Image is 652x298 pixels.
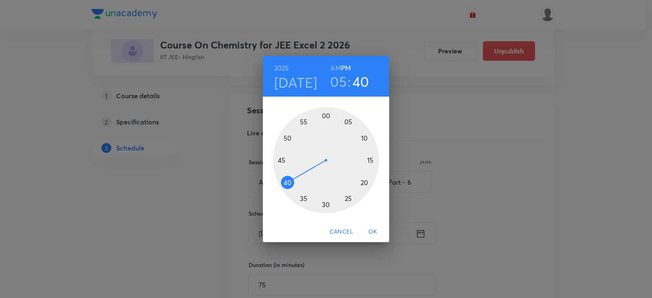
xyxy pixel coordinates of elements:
button: Cancel [326,224,357,239]
button: 2025 [274,62,289,74]
button: [DATE] [274,74,317,91]
button: 05 [330,73,347,90]
button: 40 [352,73,369,90]
span: Cancel [330,227,353,237]
button: AM [330,62,341,74]
h3: : [348,73,351,90]
button: PM [341,62,351,74]
span: OK [363,227,383,237]
button: OK [360,224,386,239]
